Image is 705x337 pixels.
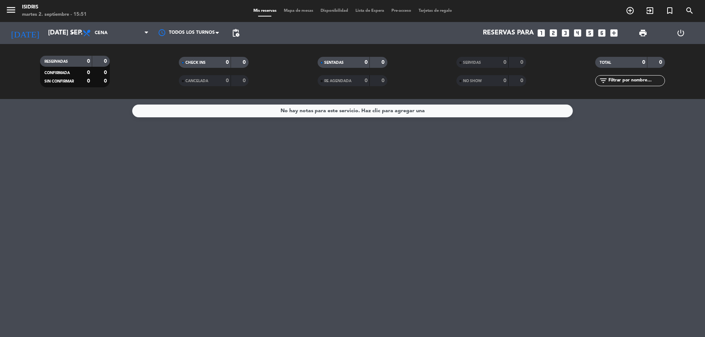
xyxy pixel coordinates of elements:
[382,60,386,65] strong: 0
[665,6,674,15] i: turned_in_not
[659,60,664,65] strong: 0
[608,77,665,85] input: Filtrar por nombre...
[609,28,619,38] i: add_box
[324,79,351,83] span: RE AGENDADA
[685,6,694,15] i: search
[104,70,108,75] strong: 0
[44,60,68,63] span: RESERVADAS
[599,76,608,85] i: filter_list
[365,60,368,65] strong: 0
[388,9,415,13] span: Pre-acceso
[352,9,388,13] span: Lista de Espera
[463,61,481,65] span: SERVIDAS
[280,9,317,13] span: Mapa de mesas
[646,6,654,15] i: exit_to_app
[185,79,208,83] span: CANCELADA
[95,30,108,36] span: Cena
[6,4,17,18] button: menu
[536,28,546,38] i: looks_one
[463,79,482,83] span: NO SHOW
[561,28,570,38] i: looks_3
[87,78,90,84] strong: 0
[520,78,525,83] strong: 0
[6,25,44,41] i: [DATE]
[676,29,685,37] i: power_settings_new
[662,22,699,44] div: LOG OUT
[6,4,17,15] i: menu
[597,28,607,38] i: looks_6
[68,29,77,37] i: arrow_drop_down
[281,107,425,115] div: No hay notas para este servicio. Haz clic para agregar una
[87,70,90,75] strong: 0
[324,61,344,65] span: SENTADAS
[226,78,229,83] strong: 0
[104,78,108,84] strong: 0
[87,59,90,64] strong: 0
[104,59,108,64] strong: 0
[573,28,582,38] i: looks_4
[226,60,229,65] strong: 0
[503,60,506,65] strong: 0
[585,28,594,38] i: looks_5
[365,78,368,83] strong: 0
[415,9,456,13] span: Tarjetas de regalo
[243,60,247,65] strong: 0
[626,6,634,15] i: add_circle_outline
[520,60,525,65] strong: 0
[22,4,87,11] div: isidris
[22,11,87,18] div: martes 2. septiembre - 15:51
[185,61,206,65] span: CHECK INS
[231,29,240,37] span: pending_actions
[44,80,74,83] span: SIN CONFIRMAR
[483,29,534,37] span: Reservas para
[250,9,280,13] span: Mis reservas
[503,78,506,83] strong: 0
[642,60,645,65] strong: 0
[549,28,558,38] i: looks_two
[317,9,352,13] span: Disponibilidad
[639,29,647,37] span: print
[243,78,247,83] strong: 0
[382,78,386,83] strong: 0
[600,61,611,65] span: TOTAL
[44,71,70,75] span: CONFIRMADA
